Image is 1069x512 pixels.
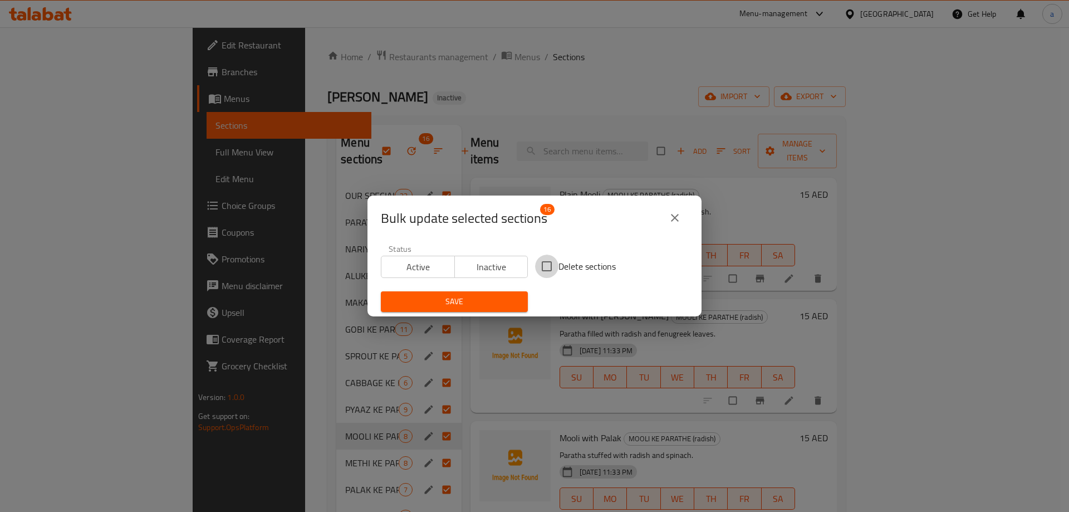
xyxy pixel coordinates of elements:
[390,295,519,309] span: Save
[454,256,528,278] button: Inactive
[386,259,450,275] span: Active
[558,260,616,273] span: Delete sections
[381,291,528,312] button: Save
[381,256,455,278] button: Active
[540,204,555,215] span: 16
[459,259,524,275] span: Inactive
[381,209,547,227] span: Selected section count
[661,204,688,231] button: close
